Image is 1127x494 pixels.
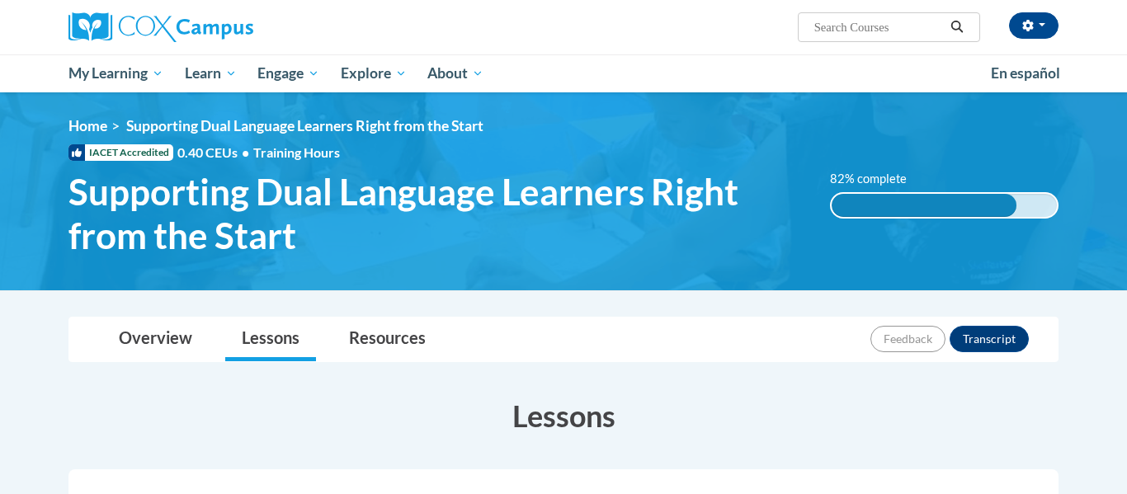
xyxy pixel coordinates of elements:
[68,117,107,134] a: Home
[330,54,417,92] a: Explore
[242,144,249,160] span: •
[427,64,483,83] span: About
[174,54,248,92] a: Learn
[102,318,209,361] a: Overview
[1009,12,1059,39] button: Account Settings
[870,326,945,352] button: Feedback
[991,64,1060,82] span: En español
[68,395,1059,436] h3: Lessons
[945,17,969,37] button: Search
[341,64,407,83] span: Explore
[950,326,1029,352] button: Transcript
[830,170,925,188] label: 82% complete
[68,144,173,161] span: IACET Accredited
[68,64,163,83] span: My Learning
[332,318,442,361] a: Resources
[58,54,174,92] a: My Learning
[247,54,330,92] a: Engage
[417,54,495,92] a: About
[185,64,237,83] span: Learn
[177,143,253,162] span: 0.40 CEUs
[44,54,1083,92] div: Main menu
[68,12,382,42] a: Cox Campus
[68,170,805,257] span: Supporting Dual Language Learners Right from the Start
[253,144,340,160] span: Training Hours
[68,12,253,42] img: Cox Campus
[126,117,483,134] span: Supporting Dual Language Learners Right from the Start
[257,64,319,83] span: Engage
[225,318,316,361] a: Lessons
[813,17,945,37] input: Search Courses
[980,56,1071,91] a: En español
[832,194,1016,217] div: 82% complete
